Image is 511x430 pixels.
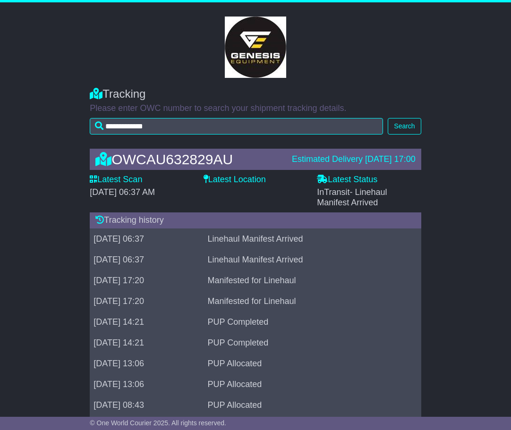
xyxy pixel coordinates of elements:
[90,212,421,228] div: Tracking history
[90,249,204,270] td: [DATE] 06:37
[388,118,421,135] button: Search
[204,291,407,312] td: Manifested for Linehaul
[292,154,416,165] div: Estimated Delivery [DATE] 17:00
[90,332,204,353] td: [DATE] 14:21
[90,419,226,427] span: © One World Courier 2025. All rights reserved.
[204,374,407,395] td: PUP Allocated
[204,270,407,291] td: Manifested for Linehaul
[204,249,407,270] td: Linehaul Manifest Arrived
[91,152,287,167] div: OWCAU632829AU
[204,228,407,249] td: Linehaul Manifest Arrived
[317,175,377,185] label: Latest Status
[204,395,407,415] td: PUP Allocated
[317,187,387,207] span: - Linehaul Manifest Arrived
[90,395,204,415] td: [DATE] 08:43
[90,270,204,291] td: [DATE] 17:20
[90,291,204,312] td: [DATE] 17:20
[204,332,407,353] td: PUP Completed
[90,374,204,395] td: [DATE] 13:06
[90,175,142,185] label: Latest Scan
[90,353,204,374] td: [DATE] 13:06
[90,228,204,249] td: [DATE] 06:37
[90,312,204,332] td: [DATE] 14:21
[90,87,421,101] div: Tracking
[317,187,387,207] span: InTransit
[204,353,407,374] td: PUP Allocated
[225,17,286,78] img: GetCustomerLogo
[90,103,421,114] p: Please enter OWC number to search your shipment tracking details.
[204,175,266,185] label: Latest Location
[204,312,407,332] td: PUP Completed
[90,187,155,197] span: [DATE] 06:37 AM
